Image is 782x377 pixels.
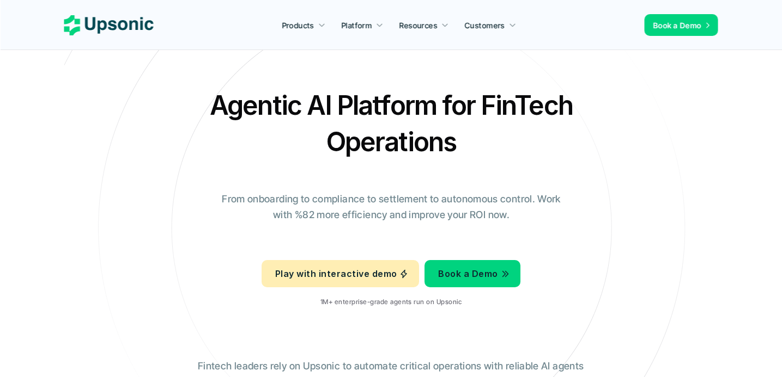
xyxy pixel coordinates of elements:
p: Products [282,20,314,31]
p: Book a Demo [653,20,702,31]
iframe: Intercom live chat [742,337,768,363]
p: Resources [399,20,438,31]
p: Platform [341,20,372,31]
a: Play with interactive demo [262,260,419,287]
a: Book a Demo [425,260,520,287]
p: Play with interactive demo [275,266,397,282]
p: Customers [465,20,505,31]
a: Book a Demo [645,14,718,36]
p: Fintech leaders rely on Upsonic to automate critical operations with reliable AI agents [198,359,584,374]
h2: Agentic AI Platform for FinTech Operations [201,87,582,160]
a: Products [275,15,332,35]
p: 1M+ enterprise-grade agents run on Upsonic [320,298,462,306]
p: From onboarding to compliance to settlement to autonomous control. Work with %82 more efficiency ... [214,191,568,223]
p: Book a Demo [439,266,498,282]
